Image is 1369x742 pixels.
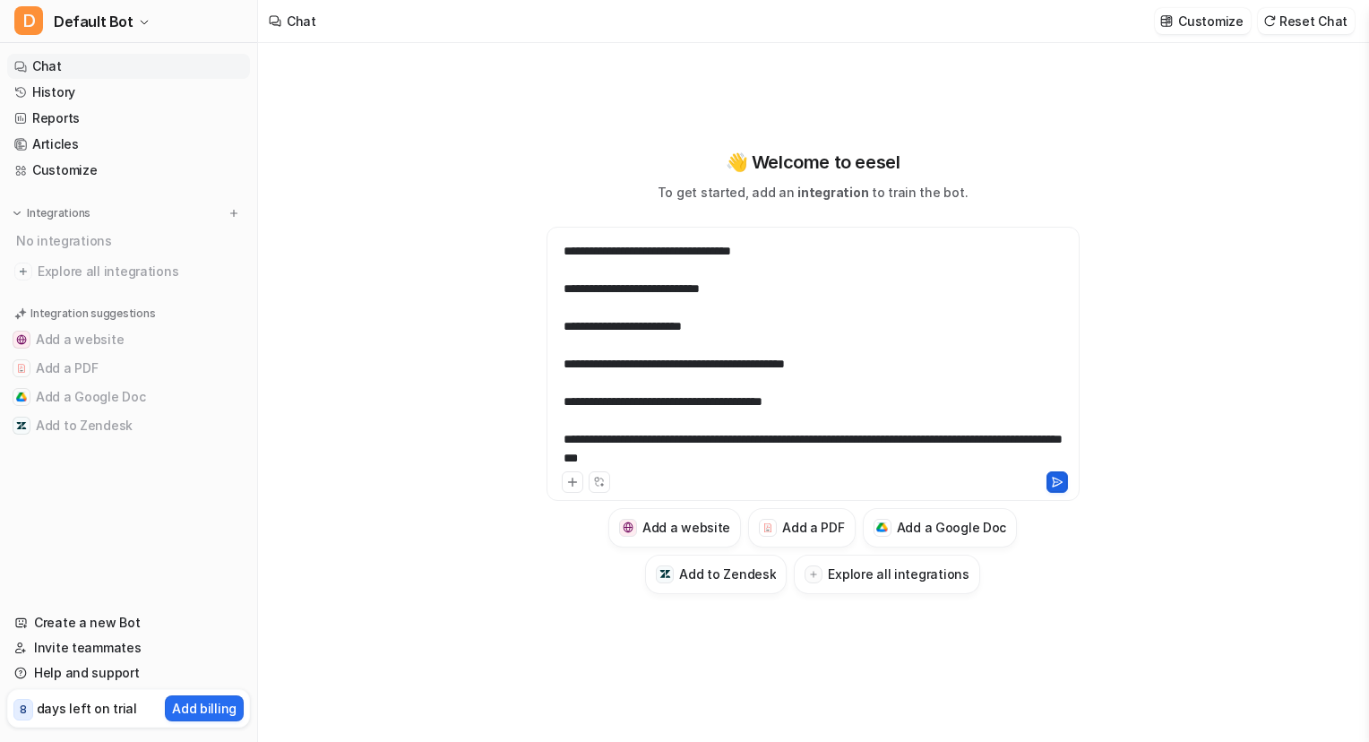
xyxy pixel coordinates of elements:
[1155,8,1250,34] button: Customize
[27,206,90,220] p: Integrations
[782,518,844,537] h3: Add a PDF
[165,695,244,721] button: Add billing
[797,185,868,200] span: integration
[7,325,250,354] button: Add a websiteAdd a website
[762,522,774,533] img: Add a PDF
[863,508,1018,548] button: Add a Google DocAdd a Google Doc
[16,392,27,402] img: Add a Google Doc
[7,660,250,686] a: Help and support
[30,306,155,322] p: Integration suggestions
[7,411,250,440] button: Add to ZendeskAdd to Zendesk
[608,508,741,548] button: Add a websiteAdd a website
[7,259,250,284] a: Explore all integrations
[7,132,250,157] a: Articles
[1258,8,1355,34] button: Reset Chat
[38,257,243,286] span: Explore all integrations
[54,9,133,34] span: Default Bot
[748,508,855,548] button: Add a PDFAdd a PDF
[897,518,1007,537] h3: Add a Google Doc
[1263,14,1276,28] img: reset
[659,568,671,580] img: Add to Zendesk
[287,12,316,30] div: Chat
[7,610,250,635] a: Create a new Bot
[645,555,787,594] button: Add to ZendeskAdd to Zendesk
[623,522,634,533] img: Add a website
[7,106,250,131] a: Reports
[228,207,240,220] img: menu_add.svg
[7,204,96,222] button: Integrations
[876,522,888,533] img: Add a Google Doc
[37,699,137,718] p: days left on trial
[16,420,27,431] img: Add to Zendesk
[14,6,43,35] span: D
[1178,12,1243,30] p: Customize
[11,226,250,255] div: No integrations
[726,149,900,176] p: 👋 Welcome to eesel
[794,555,979,594] button: Explore all integrations
[172,699,237,718] p: Add billing
[11,207,23,220] img: expand menu
[7,80,250,105] a: History
[16,334,27,345] img: Add a website
[7,383,250,411] button: Add a Google DocAdd a Google Doc
[642,518,730,537] h3: Add a website
[7,635,250,660] a: Invite teammates
[658,183,968,202] p: To get started, add an to train the bot.
[16,363,27,374] img: Add a PDF
[20,702,27,718] p: 8
[14,263,32,280] img: explore all integrations
[828,565,969,583] h3: Explore all integrations
[7,354,250,383] button: Add a PDFAdd a PDF
[7,158,250,183] a: Customize
[679,565,776,583] h3: Add to Zendesk
[1160,14,1173,28] img: customize
[7,54,250,79] a: Chat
